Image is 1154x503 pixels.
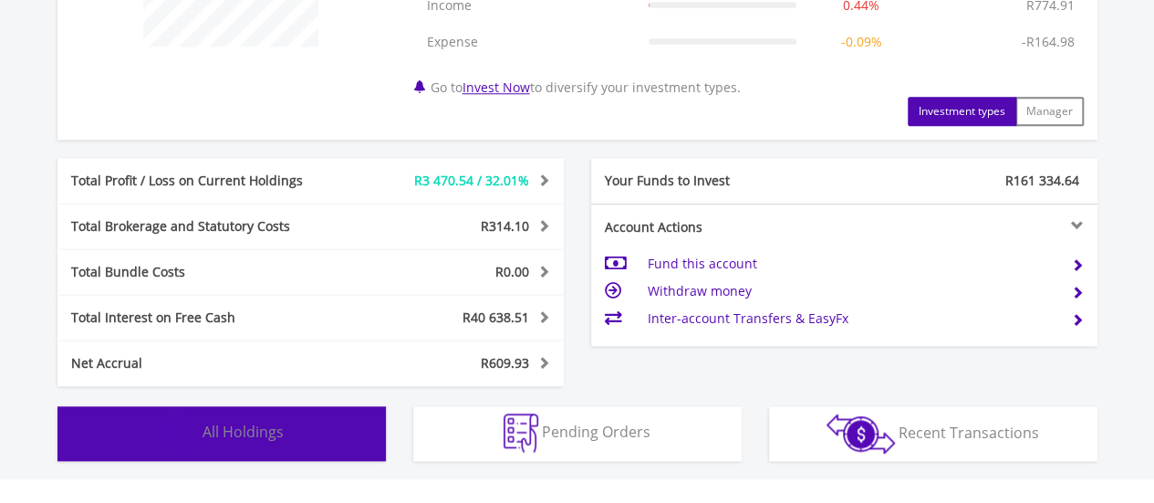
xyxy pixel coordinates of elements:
a: Invest Now [463,79,530,96]
td: -0.09% [806,24,917,60]
span: R0.00 [495,263,529,280]
span: Recent Transactions [899,422,1039,442]
span: R314.10 [481,217,529,235]
img: pending_instructions-wht.png [504,414,538,453]
button: Investment types [908,97,1016,126]
div: Total Interest on Free Cash [57,309,353,327]
div: Your Funds to Invest [591,172,845,190]
div: Total Bundle Costs [57,263,353,281]
img: transactions-zar-wht.png [827,414,895,454]
button: Manager [1015,97,1084,126]
td: Expense [418,24,639,60]
div: Total Brokerage and Statutory Costs [57,217,353,236]
td: Inter-account Transfers & EasyFx [647,305,1056,332]
span: R40 638.51 [463,309,529,326]
span: R161 334.64 [1005,172,1079,189]
span: R609.93 [481,354,529,372]
span: Pending Orders [542,422,650,442]
div: Account Actions [591,218,845,236]
div: Net Accrual [57,354,353,372]
span: R3 470.54 / 32.01% [414,172,529,189]
img: holdings-wht.png [160,414,199,453]
td: Fund this account [647,250,1056,278]
button: Recent Transactions [769,406,1097,461]
td: -R164.98 [1013,24,1084,60]
div: Total Profit / Loss on Current Holdings [57,172,353,190]
td: Withdraw money [647,278,1056,305]
button: All Holdings [57,406,386,461]
button: Pending Orders [413,406,742,461]
span: All Holdings [203,422,284,442]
